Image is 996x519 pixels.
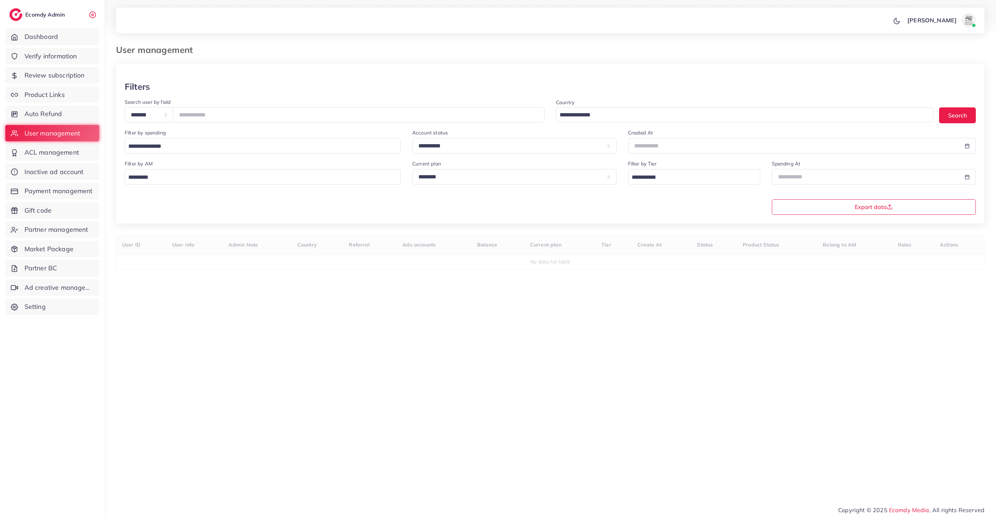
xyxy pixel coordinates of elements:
input: Search for option [126,141,391,152]
div: Search for option [125,138,401,154]
a: Partner management [5,221,99,238]
label: Search user by field [125,98,170,106]
img: avatar [961,13,976,27]
span: Inactive ad account [25,167,84,177]
a: Review subscription [5,67,99,84]
h2: Ecomdy Admin [25,11,67,18]
a: Gift code [5,202,99,219]
span: Partner management [25,225,88,234]
span: Dashboard [25,32,58,41]
a: Auto Refund [5,106,99,122]
a: Setting [5,298,99,315]
label: Country [556,99,574,106]
span: Ad creative management [25,283,94,292]
span: ACL management [25,148,79,157]
div: Search for option [628,169,760,185]
p: [PERSON_NAME] [907,16,957,25]
span: Setting [25,302,46,311]
label: Account status [412,129,448,136]
a: [PERSON_NAME]avatar [903,13,979,27]
label: Current plan [412,160,441,167]
div: Search for option [125,169,401,185]
img: logo [9,8,22,21]
button: Search [939,107,976,123]
span: Gift code [25,206,52,215]
label: Filter by Tier [628,160,657,167]
label: Filter by AM [125,160,153,167]
h3: Filters [125,81,150,92]
span: Partner BC [25,263,57,273]
button: Export data [772,199,976,215]
label: Filter by spending [125,129,166,136]
span: Market Package [25,244,74,254]
a: User management [5,125,99,142]
label: Spending At [772,160,801,167]
input: Search for option [126,172,391,183]
span: , All rights Reserved [929,506,984,514]
a: Dashboard [5,28,99,45]
a: Inactive ad account [5,164,99,180]
span: User management [25,129,80,138]
a: Verify information [5,48,99,65]
a: Market Package [5,241,99,257]
h3: User management [116,45,199,55]
a: logoEcomdy Admin [9,8,67,21]
span: Payment management [25,186,93,196]
a: Ecomdy Media [889,506,929,514]
div: Search for option [556,107,933,122]
input: Search for option [629,172,751,183]
span: Export data [855,204,893,210]
a: Partner BC [5,260,99,276]
a: Product Links [5,86,99,103]
a: Ad creative management [5,279,99,296]
span: Auto Refund [25,109,62,119]
a: Payment management [5,183,99,199]
span: Product Links [25,90,65,99]
span: Verify information [25,52,77,61]
span: Copyright © 2025 [838,506,984,514]
label: Created At [628,129,653,136]
a: ACL management [5,144,99,161]
input: Search for option [557,110,924,121]
span: Review subscription [25,71,85,80]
